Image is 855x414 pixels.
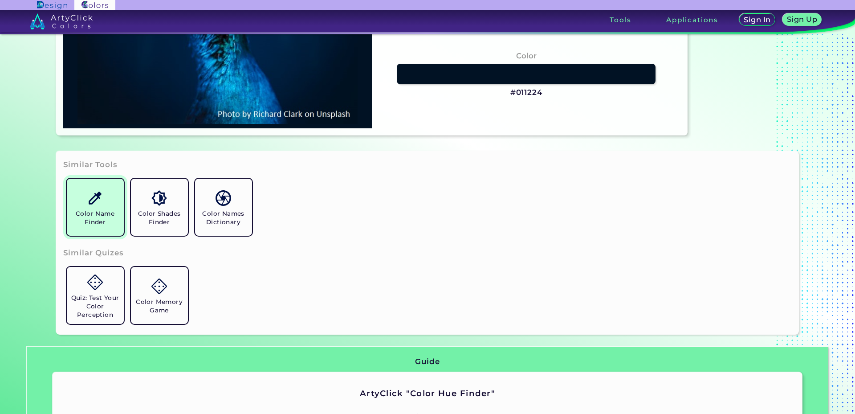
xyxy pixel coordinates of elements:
[151,279,167,294] img: icon_game.svg
[63,248,124,258] h3: Similar Quizes
[87,190,103,206] img: icon_color_name_finder.svg
[37,1,67,9] img: ArtyClick Design logo
[63,263,127,328] a: Quiz: Test Your Color Perception
[63,160,118,170] h3: Similar Tools
[70,209,120,226] h5: Color Name Finder
[784,14,819,25] a: Sign Up
[87,275,103,290] img: icon_game.svg
[745,16,769,23] h5: Sign In
[510,87,542,98] h3: #011224
[666,16,718,23] h3: Applications
[516,49,537,62] h4: Color
[127,175,191,239] a: Color Shades Finder
[134,209,184,226] h5: Color Shades Finder
[63,175,127,239] a: Color Name Finder
[134,298,184,315] h5: Color Memory Game
[415,357,440,367] h3: Guide
[151,190,167,206] img: icon_color_shades.svg
[610,16,631,23] h3: Tools
[191,175,256,239] a: Color Names Dictionary
[199,209,248,226] h5: Color Names Dictionary
[181,388,675,399] h2: ArtyClick "Color Hue Finder"
[788,16,816,23] h5: Sign Up
[741,14,774,25] a: Sign In
[70,294,120,319] h5: Quiz: Test Your Color Perception
[216,190,231,206] img: icon_color_names_dictionary.svg
[30,13,93,29] img: logo_artyclick_colors_white.svg
[127,263,191,328] a: Color Memory Game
